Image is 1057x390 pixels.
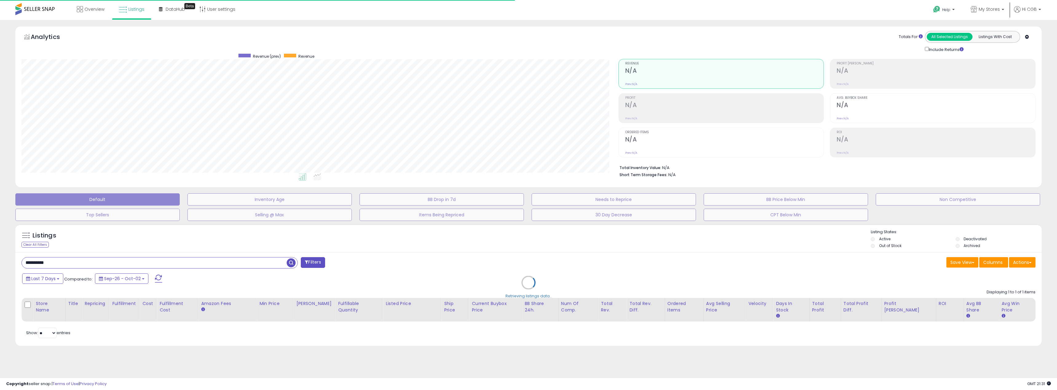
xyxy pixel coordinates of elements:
[360,209,524,221] button: Items Being Repriced
[1022,6,1037,12] span: Hi CGB
[625,96,824,100] span: Profit
[166,6,185,12] span: DataHub
[837,102,1035,110] h2: N/A
[187,209,352,221] button: Selling @ Max
[184,3,195,9] div: Tooltip anchor
[668,172,676,178] span: N/A
[837,136,1035,144] h2: N/A
[128,6,144,12] span: Listings
[619,165,661,170] b: Total Inventory Value:
[837,82,849,86] small: Prev: N/A
[704,193,868,206] button: BB Price Below Min
[532,209,696,221] button: 30 Day Decrease
[84,6,104,12] span: Overview
[532,193,696,206] button: Needs to Reprice
[15,209,180,221] button: Top Sellers
[1014,6,1041,20] a: Hi CGB
[942,7,950,12] span: Help
[837,151,849,155] small: Prev: N/A
[899,34,923,40] div: Totals For
[837,117,849,120] small: Prev: N/A
[927,33,973,41] button: All Selected Listings
[15,193,180,206] button: Default
[31,33,72,43] h5: Analytics
[625,131,824,134] span: Ordered Items
[625,151,637,155] small: Prev: N/A
[837,131,1035,134] span: ROI
[979,6,1000,12] span: My Stores
[837,96,1035,100] span: Avg. Buybox Share
[876,193,1040,206] button: Non Competitive
[360,193,524,206] button: BB Drop in 7d
[625,102,824,110] h2: N/A
[933,6,941,13] i: Get Help
[837,67,1035,75] h2: N/A
[505,293,552,299] div: Retrieving listings data..
[920,46,971,53] div: Include Returns
[253,54,281,59] span: Revenue (prev)
[837,62,1035,65] span: Profit [PERSON_NAME]
[972,33,1018,41] button: Listings With Cost
[625,82,637,86] small: Prev: N/A
[928,1,961,20] a: Help
[704,209,868,221] button: CPT Below Min
[625,117,637,120] small: Prev: N/A
[625,136,824,144] h2: N/A
[298,54,314,59] span: Revenue
[625,62,824,65] span: Revenue
[619,172,667,177] b: Short Term Storage Fees:
[187,193,352,206] button: Inventory Age
[619,164,1031,171] li: N/A
[625,67,824,75] h2: N/A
